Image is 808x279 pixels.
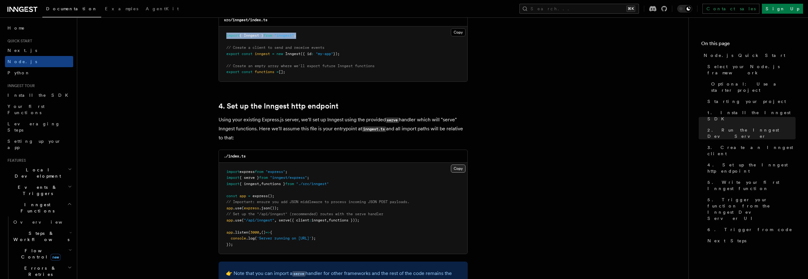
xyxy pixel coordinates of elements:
[5,182,73,199] button: Events & Triggers
[226,170,239,174] span: import
[224,18,267,22] code: src/inngest/index.ts
[244,218,274,222] span: "/api/inngest"
[274,218,276,222] span: ,
[11,230,69,243] span: Steps & Workflows
[244,206,259,210] span: express
[13,220,78,225] span: Overview
[5,158,26,163] span: Features
[701,50,796,61] a: Node.js Quick Start
[259,230,261,235] span: ,
[226,194,237,198] span: const
[296,182,329,186] span: "./src/inngest"
[5,67,73,78] a: Python
[242,52,253,56] span: const
[268,194,274,198] span: ();
[257,236,311,240] span: 'Server running on [URL]'
[11,248,69,260] span: Flow Control
[253,194,268,198] span: express
[5,202,67,214] span: Inngest Functions
[233,206,242,210] span: .use
[5,164,73,182] button: Local Development
[705,96,796,107] a: Starting your project
[7,93,72,98] span: Install the SDK
[248,230,250,235] span: (
[7,139,61,150] span: Setting up your app
[329,218,359,222] span: functions }));
[677,5,692,12] button: Toggle dark mode
[276,52,283,56] span: new
[5,39,32,44] span: Quick start
[705,142,796,159] a: 3. Create an Inngest client
[263,33,272,38] span: from
[11,216,73,228] a: Overview
[307,175,309,180] span: ;
[7,59,37,64] span: Node.js
[242,218,244,222] span: (
[11,245,73,263] button: Flow Controlnew
[7,121,60,133] span: Leveraging Steps
[7,25,25,31] span: Home
[362,127,386,132] code: inngest.ts
[451,28,465,36] button: Copy
[316,52,333,56] span: "my-app"
[705,194,796,224] a: 5. Trigger your function from the Inngest Dev Server UI
[259,175,268,180] span: from
[11,265,68,277] span: Errors & Retries
[279,70,285,74] span: [];
[226,230,233,235] span: app
[707,109,796,122] span: 1. Install the Inngest SDK
[248,194,250,198] span: =
[762,4,803,14] a: Sign Up
[226,33,239,38] span: import
[219,102,338,110] a: 4. Set up the Inngest http endpoint
[11,228,73,245] button: Steps & Workflows
[707,197,796,221] span: 5. Trigger your function from the Inngest Dev Server UI
[226,206,233,210] span: app
[142,2,182,17] a: AgentKit
[270,230,272,235] span: {
[705,124,796,142] a: 2. Run the Inngest Dev Server
[5,184,68,197] span: Events & Triggers
[270,175,307,180] span: "inngest/express"
[219,115,468,142] p: Using your existing Express.js server, we'll set up Inngest using the provided handler which will...
[272,52,274,56] span: =
[707,98,786,105] span: Starting your project
[333,52,340,56] span: });
[285,170,287,174] span: ;
[5,83,35,88] span: Inngest tour
[5,118,73,136] a: Leveraging Steps
[704,52,785,58] span: Node.js Quick Start
[266,230,270,235] span: =>
[5,56,73,67] a: Node.js
[274,33,294,38] span: "inngest"
[292,271,305,277] code: serve
[5,199,73,216] button: Inngest Functions
[311,236,316,240] span: );
[707,63,796,76] span: Select your Node.js framework
[101,2,142,17] a: Examples
[233,218,242,222] span: .use
[707,162,796,174] span: 4. Set up the Inngest http endpoint
[294,33,296,38] span: ;
[300,52,311,56] span: ({ id
[5,90,73,101] a: Install the SDK
[279,218,290,222] span: serve
[5,22,73,34] a: Home
[255,170,263,174] span: from
[702,4,759,14] a: Contact sales
[255,236,257,240] span: (
[451,165,465,173] button: Copy
[242,70,253,74] span: const
[519,4,639,14] button: Search...⌘K
[255,70,274,74] span: functions
[705,235,796,246] a: Next Steps
[42,2,101,17] a: Documentation
[705,224,796,235] a: 6. Trigger from code
[7,104,45,115] span: Your first Functions
[270,206,279,210] span: ());
[311,218,327,222] span: inngest
[5,167,68,179] span: Local Development
[261,182,285,186] span: functions }
[239,175,259,180] span: { serve }
[285,182,294,186] span: from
